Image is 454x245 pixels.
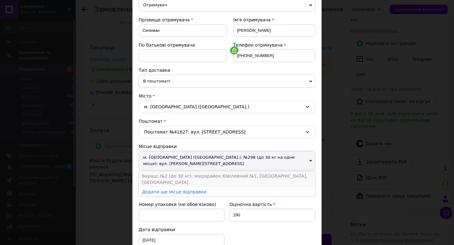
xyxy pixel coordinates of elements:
[139,126,315,138] div: Поштомат №41627: вул. [STREET_ADDRESS]
[139,43,195,48] span: По батькові отримувача
[233,17,271,22] span: Ім'я отримувача
[142,189,207,194] a: Додати ще місце відправки
[139,171,315,187] li: Вараш: №2 (до 30 кг): мікрорайон Ювілейний №1, [GEOGRAPHIC_DATA], [GEOGRAPHIC_DATA]
[230,201,315,208] div: Оціночна вартість
[233,43,282,48] span: Телефон отримувача
[233,49,315,62] input: +380
[139,75,315,88] span: В поштоматі
[139,118,315,124] div: Поштомат
[139,201,224,208] div: Номер упаковки (не обов'язково)
[139,144,177,149] span: Місце відправки
[139,151,315,170] span: м. [GEOGRAPHIC_DATA] ([GEOGRAPHIC_DATA].): №298 (до 30 кг на одне місце): вул. [PERSON_NAME][STRE...
[139,68,170,73] span: Тип доставки
[139,226,224,233] div: Дата відправки
[139,93,315,99] div: Місто
[139,100,315,113] div: м. [GEOGRAPHIC_DATA] ([GEOGRAPHIC_DATA].)
[139,17,190,22] span: Прізвище отримувача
